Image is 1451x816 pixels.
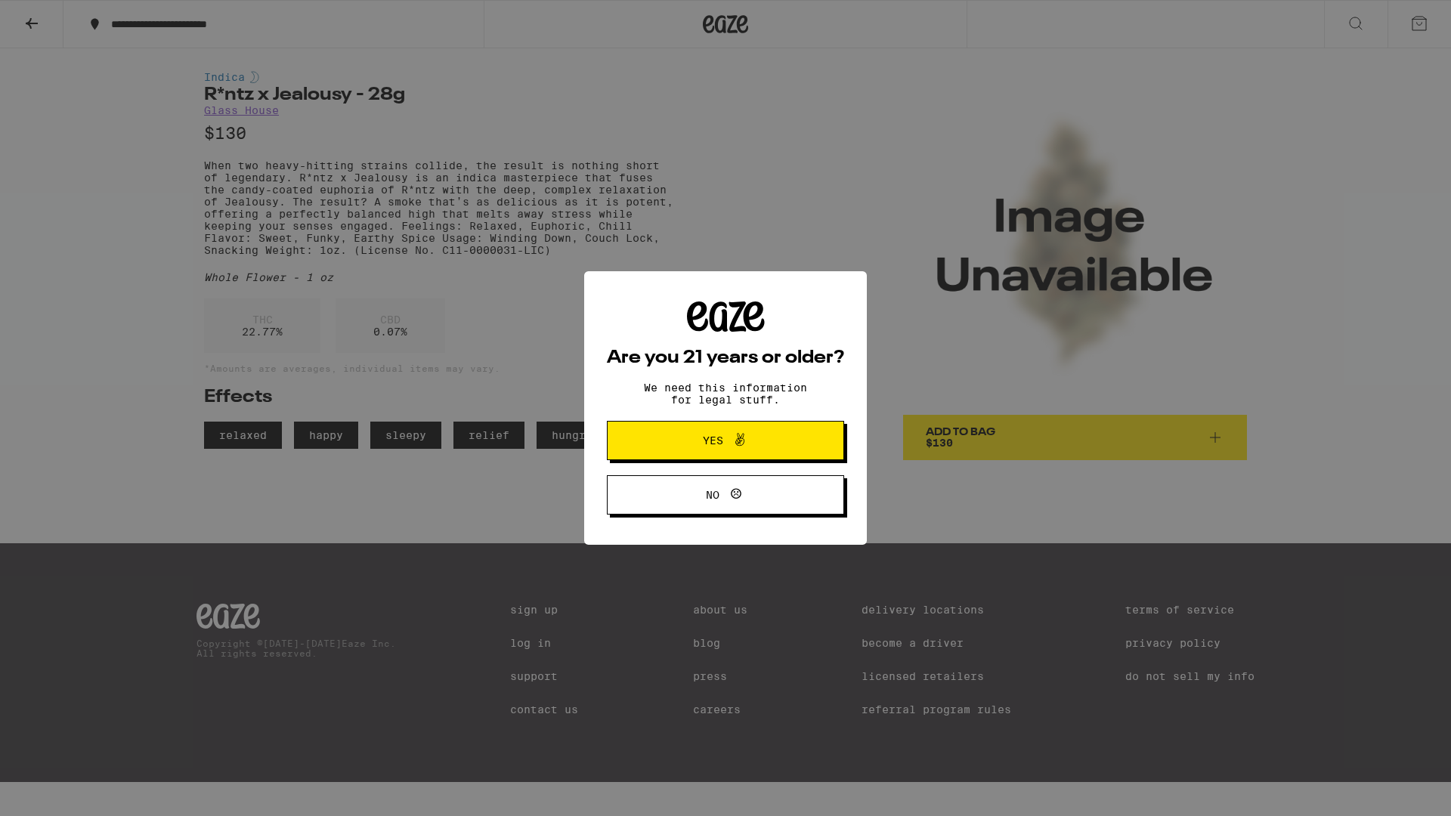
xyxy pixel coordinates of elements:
[607,349,844,367] h2: Are you 21 years or older?
[607,421,844,460] button: Yes
[706,490,719,500] span: No
[607,475,844,515] button: No
[631,382,820,406] p: We need this information for legal stuff.
[703,435,723,446] span: Yes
